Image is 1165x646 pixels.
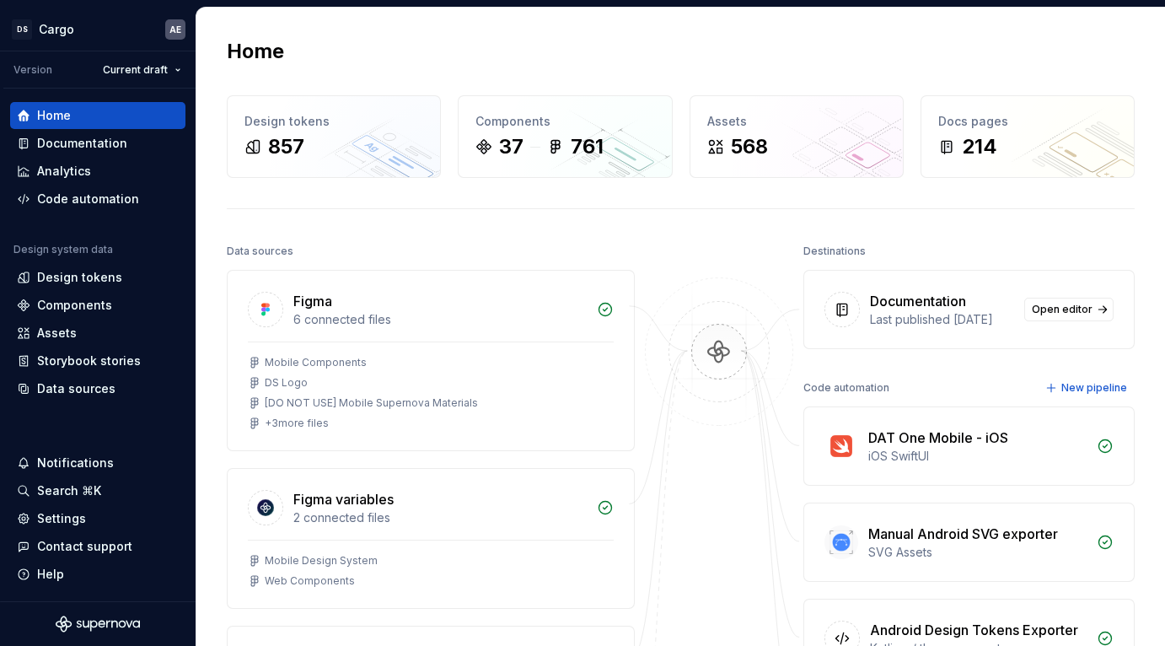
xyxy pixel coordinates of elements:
[10,130,185,157] a: Documentation
[921,95,1135,178] a: Docs pages214
[103,63,168,77] span: Current draft
[37,107,71,124] div: Home
[10,186,185,213] a: Code automation
[1061,381,1127,395] span: New pipeline
[868,524,1058,544] div: Manual Android SVG exporter
[10,375,185,402] a: Data sources
[37,566,64,583] div: Help
[13,243,113,256] div: Design system data
[870,620,1078,640] div: Android Design Tokens Exporter
[803,376,889,400] div: Code automation
[13,63,52,77] div: Version
[227,270,635,451] a: Figma6 connected filesMobile ComponentsDS Logo[DO NOT USE] Mobile Supernova Materials+3more files
[37,538,132,555] div: Contact support
[10,450,185,476] button: Notifications
[244,113,423,130] div: Design tokens
[37,325,77,342] div: Assets
[39,21,74,38] div: Cargo
[571,133,604,160] div: 761
[56,616,140,633] svg: Supernova Logo
[707,113,886,130] div: Assets
[10,292,185,319] a: Components
[10,477,185,504] button: Search ⌘K
[690,95,904,178] a: Assets568
[268,133,304,160] div: 857
[1024,298,1114,321] a: Open editor
[265,376,308,390] div: DS Logo
[95,58,189,82] button: Current draft
[731,133,768,160] div: 568
[227,240,293,263] div: Data sources
[265,574,355,588] div: Web Components
[37,269,122,286] div: Design tokens
[227,38,284,65] h2: Home
[10,561,185,588] button: Help
[868,544,1087,561] div: SVG Assets
[265,554,378,568] div: Mobile Design System
[12,19,32,40] div: DS
[293,489,394,509] div: Figma variables
[169,23,181,36] div: AE
[227,95,441,178] a: Design tokens857
[37,163,91,180] div: Analytics
[37,297,112,314] div: Components
[870,291,966,311] div: Documentation
[37,191,139,207] div: Code automation
[37,135,127,152] div: Documentation
[868,428,1008,448] div: DAT One Mobile - iOS
[962,133,997,160] div: 214
[803,240,866,263] div: Destinations
[10,320,185,347] a: Assets
[10,264,185,291] a: Design tokens
[10,533,185,560] button: Contact support
[938,113,1117,130] div: Docs pages
[475,113,654,130] div: Components
[265,417,329,430] div: + 3 more files
[293,509,587,526] div: 2 connected files
[227,468,635,609] a: Figma variables2 connected filesMobile Design SystemWeb Components
[870,311,1014,328] div: Last published [DATE]
[37,510,86,527] div: Settings
[1032,303,1093,316] span: Open editor
[37,380,115,397] div: Data sources
[868,448,1087,465] div: iOS SwiftUI
[37,482,101,499] div: Search ⌘K
[458,95,672,178] a: Components37761
[265,356,367,369] div: Mobile Components
[293,291,332,311] div: Figma
[499,133,523,160] div: 37
[10,347,185,374] a: Storybook stories
[293,311,587,328] div: 6 connected files
[1040,376,1135,400] button: New pipeline
[3,11,192,47] button: DSCargoAE
[10,505,185,532] a: Settings
[37,455,114,471] div: Notifications
[37,353,141,369] div: Storybook stories
[10,158,185,185] a: Analytics
[10,102,185,129] a: Home
[265,396,478,410] div: [DO NOT USE] Mobile Supernova Materials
